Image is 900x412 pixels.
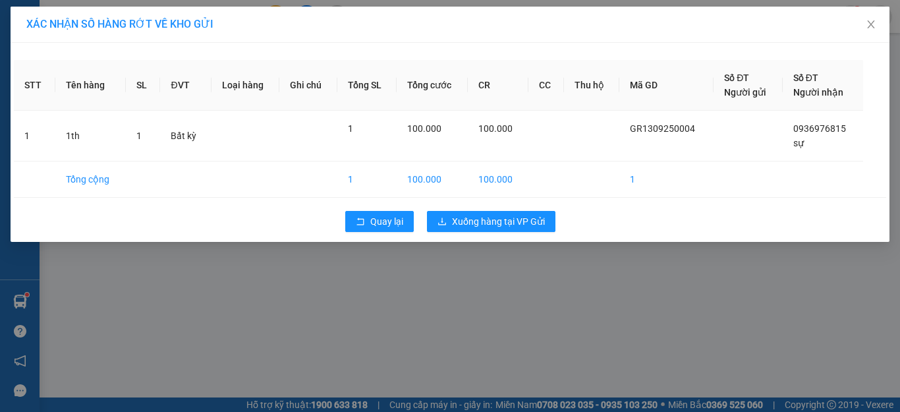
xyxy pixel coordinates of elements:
th: Tổng cước [397,60,468,111]
th: CR [468,60,528,111]
span: Người gửi [724,87,766,98]
span: 1 [136,131,142,141]
th: STT [14,60,55,111]
span: 100.000 [407,123,441,134]
td: 100.000 [397,162,468,198]
th: Thu hộ [564,60,619,111]
td: 100.000 [468,162,528,198]
td: 1 [337,162,397,198]
span: Người nhận [793,87,843,98]
span: Xuống hàng tại VP Gửi [452,214,545,229]
li: [STREET_ADDRESS][PERSON_NAME] [6,29,251,62]
span: Quay lại [370,214,403,229]
button: Close [853,7,889,44]
td: Bất kỳ [160,111,211,162]
span: 1 [348,123,353,134]
button: rollbackQuay lại [345,211,414,232]
b: TRÍ NHÂN [76,9,142,25]
span: download [437,217,447,227]
td: 1 [619,162,714,198]
th: Tổng SL [337,60,397,111]
td: Tổng cộng [55,162,126,198]
span: Số ĐT [793,73,818,83]
td: 1 [14,111,55,162]
span: Số ĐT [724,73,749,83]
li: 0983 44 7777 [6,62,251,78]
td: 1th [55,111,126,162]
th: CC [528,60,565,111]
span: rollback [356,217,365,227]
span: 100.000 [478,123,513,134]
th: Tên hàng [55,60,126,111]
th: Ghi chú [279,60,337,111]
button: downloadXuống hàng tại VP Gửi [427,211,555,232]
th: Loại hàng [211,60,280,111]
span: 0936976815 [793,123,846,134]
span: environment [76,32,86,42]
th: SL [126,60,160,111]
b: GỬI : VP Giá Rai [6,98,135,120]
th: ĐVT [160,60,211,111]
span: GR1309250004 [630,123,695,134]
span: close [866,19,876,30]
span: phone [76,65,86,75]
span: sự [793,138,804,148]
span: XÁC NHẬN SỐ HÀNG RỚT VỀ KHO GỬI [26,18,213,30]
th: Mã GD [619,60,714,111]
